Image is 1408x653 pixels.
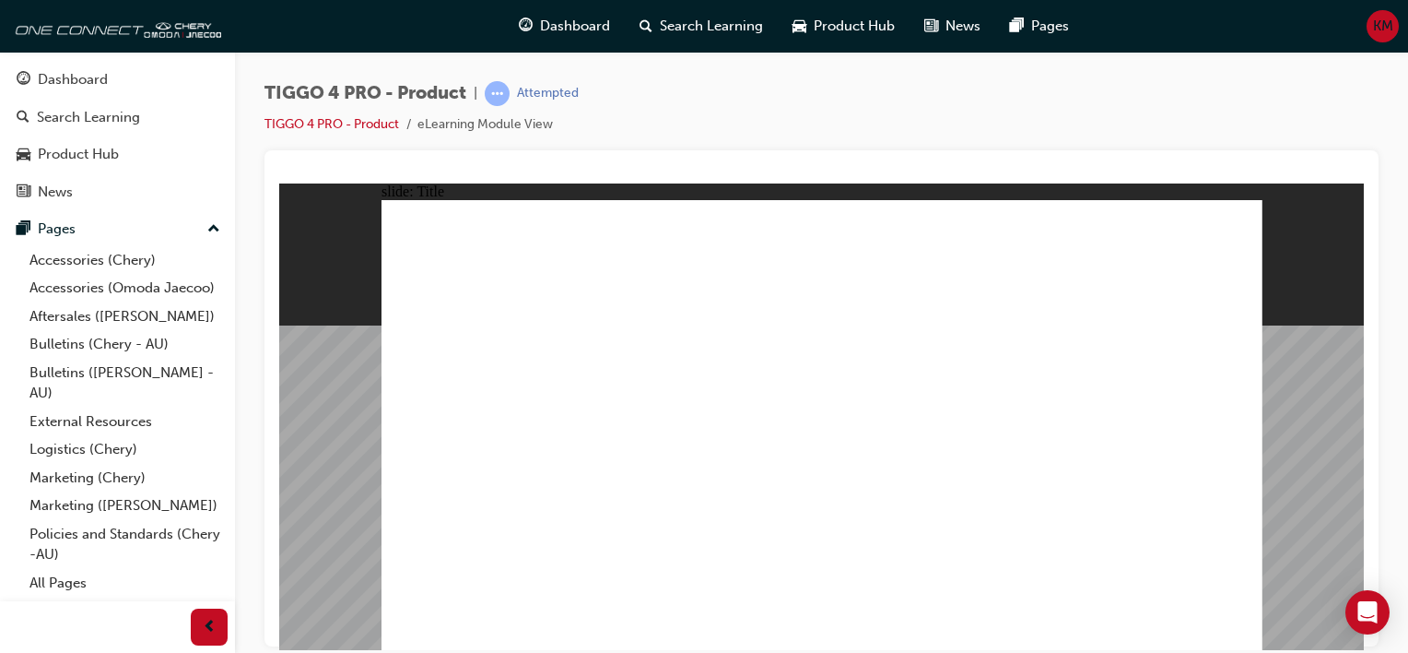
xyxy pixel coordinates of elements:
[909,7,995,45] a: news-iconNews
[517,85,579,102] div: Attempted
[485,81,510,106] span: learningRecordVerb_ATTEMPT-icon
[504,7,625,45] a: guage-iconDashboard
[22,520,228,569] a: Policies and Standards (Chery -AU)
[17,184,30,201] span: news-icon
[7,212,228,246] button: Pages
[1010,15,1024,38] span: pages-icon
[814,16,895,37] span: Product Hub
[924,15,938,38] span: news-icon
[38,182,73,203] div: News
[38,219,76,240] div: Pages
[17,110,29,126] span: search-icon
[22,492,228,520] a: Marketing ([PERSON_NAME])
[203,616,217,639] span: prev-icon
[1031,16,1069,37] span: Pages
[22,246,228,275] a: Accessories (Chery)
[660,16,763,37] span: Search Learning
[1373,16,1393,37] span: KM
[778,7,909,45] a: car-iconProduct Hub
[17,147,30,163] span: car-icon
[995,7,1084,45] a: pages-iconPages
[22,464,228,493] a: Marketing (Chery)
[22,408,228,436] a: External Resources
[7,101,228,135] a: Search Learning
[22,274,228,303] a: Accessories (Omoda Jaecoo)
[9,7,221,44] img: oneconnect
[792,15,806,38] span: car-icon
[264,116,399,132] a: TIGGO 4 PRO - Product
[17,72,30,89] span: guage-icon
[474,83,477,104] span: |
[540,16,610,37] span: Dashboard
[22,359,228,408] a: Bulletins ([PERSON_NAME] - AU)
[22,303,228,331] a: Aftersales ([PERSON_NAME])
[625,7,778,45] a: search-iconSearch Learning
[1367,10,1399,42] button: KM
[22,569,228,598] a: All Pages
[7,59,228,212] button: DashboardSearch LearningProduct HubNews
[1345,590,1390,635] div: Open Intercom Messenger
[264,83,466,104] span: TIGGO 4 PRO - Product
[17,221,30,238] span: pages-icon
[417,114,553,136] li: eLearning Module View
[945,16,980,37] span: News
[639,15,652,38] span: search-icon
[22,435,228,464] a: Logistics (Chery)
[7,63,228,97] a: Dashboard
[37,107,140,128] div: Search Learning
[38,69,108,90] div: Dashboard
[7,175,228,209] a: News
[22,330,228,359] a: Bulletins (Chery - AU)
[7,137,228,172] a: Product Hub
[519,15,533,38] span: guage-icon
[207,218,220,242] span: up-icon
[38,144,119,165] div: Product Hub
